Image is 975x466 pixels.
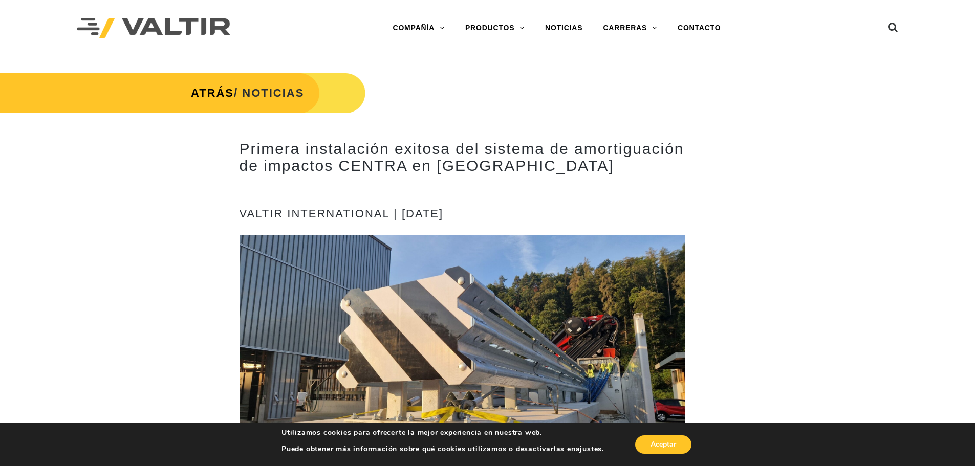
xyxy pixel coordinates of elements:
[382,18,454,38] a: COMPAÑÍA
[576,445,602,454] button: ajustes
[678,24,721,32] font: CONTACTO
[77,18,230,39] img: Valtir
[465,24,514,32] font: PRODUCTOS
[535,18,593,38] a: NOTICIAS
[635,435,691,454] button: Aceptar
[545,24,582,32] font: NOTICIAS
[281,444,576,454] font: Puede obtener más información sobre qué cookies utilizamos o desactivarlas en
[240,140,684,174] font: Primera instalación exitosa del sistema de amortiguación de impactos CENTRA en [GEOGRAPHIC_DATA]
[281,428,542,437] font: Utilizamos cookies para ofrecerte la mejor experiencia en nuestra web.
[455,18,535,38] a: PRODUCTOS
[234,86,304,99] font: / NOTICIAS
[191,86,234,99] a: ATRÁS
[240,207,444,220] font: Valtir International | [DATE]
[576,444,602,454] font: ajustes
[667,18,731,38] a: CONTACTO
[603,24,647,32] font: CARRERAS
[602,444,604,454] font: .
[393,24,435,32] font: COMPAÑÍA
[593,18,667,38] a: CARRERAS
[651,439,676,449] font: Aceptar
